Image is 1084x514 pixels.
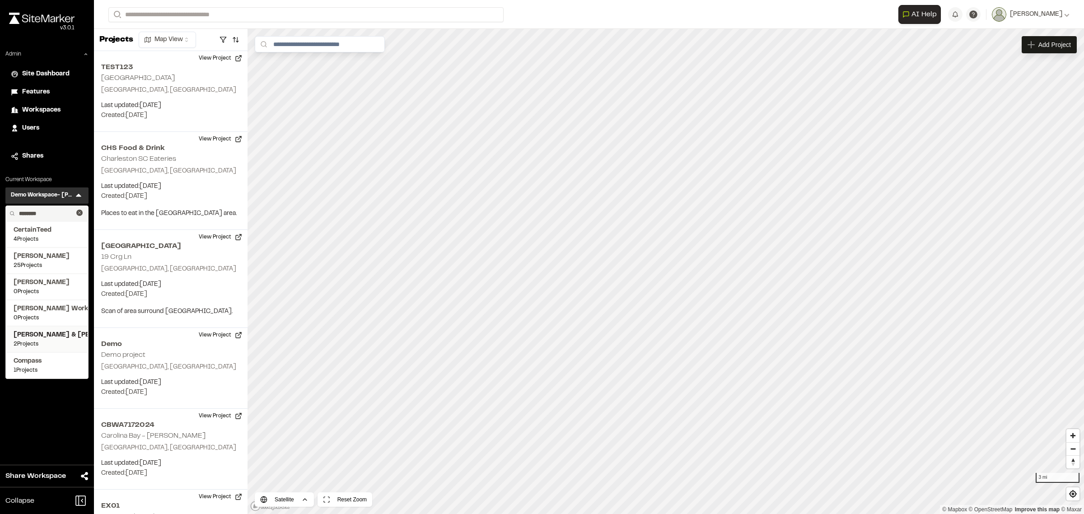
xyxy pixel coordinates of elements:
[22,105,61,115] span: Workspaces
[14,225,80,243] a: CertainTeed4Projects
[14,340,80,348] span: 2 Projects
[11,69,83,79] a: Site Dashboard
[1066,455,1079,468] button: Reset bearing to north
[101,468,240,478] p: Created: [DATE]
[22,87,50,97] span: Features
[101,378,240,388] p: Last updated: [DATE]
[11,123,83,133] a: Users
[5,495,34,506] span: Collapse
[1066,456,1079,468] span: Reset bearing to north
[911,9,937,20] span: AI Help
[1010,9,1062,19] span: [PERSON_NAME]
[193,230,248,244] button: View Project
[101,75,175,81] h2: [GEOGRAPHIC_DATA]
[101,62,240,73] h2: TEST123
[14,314,80,322] span: 0 Projects
[101,111,240,121] p: Created: [DATE]
[193,490,248,504] button: View Project
[101,143,240,154] h2: CHS Food & Drink
[255,492,314,507] button: Satellite
[101,182,240,192] p: Last updated: [DATE]
[101,280,240,290] p: Last updated: [DATE]
[14,366,80,374] span: 1 Projects
[14,235,80,243] span: 4 Projects
[1066,487,1079,500] button: Find my location
[193,51,248,65] button: View Project
[11,87,83,97] a: Features
[250,501,290,511] a: Mapbox logo
[1066,442,1079,455] button: Zoom out
[22,123,39,133] span: Users
[1066,429,1079,442] button: Zoom in
[22,69,70,79] span: Site Dashboard
[14,304,80,322] a: [PERSON_NAME] Workspace0Projects
[101,362,240,372] p: [GEOGRAPHIC_DATA], [GEOGRAPHIC_DATA]
[14,262,80,270] span: 25 Projects
[1015,506,1060,513] a: Map feedback
[9,24,75,32] div: Oh geez...please don't...
[5,50,21,58] p: Admin
[898,5,944,24] div: Open AI Assistant
[942,506,967,513] a: Mapbox
[14,356,80,374] a: Compass1Projects
[14,304,80,314] span: [PERSON_NAME] Workspace
[1036,473,1079,483] div: 3 mi
[11,151,83,161] a: Shares
[108,7,125,22] button: Search
[101,85,240,95] p: [GEOGRAPHIC_DATA], [GEOGRAPHIC_DATA]
[14,288,80,296] span: 0 Projects
[992,7,1070,22] button: [PERSON_NAME]
[1038,40,1071,49] span: Add Project
[14,330,80,348] a: [PERSON_NAME] & [PERSON_NAME]2Projects
[5,176,89,184] p: Current Workspace
[101,458,240,468] p: Last updated: [DATE]
[14,252,80,270] a: [PERSON_NAME]25Projects
[14,278,80,296] a: [PERSON_NAME]0Projects
[14,278,80,288] span: [PERSON_NAME]
[22,151,43,161] span: Shares
[101,156,176,162] h2: Charleston SC Eateries
[193,328,248,342] button: View Project
[992,7,1006,22] img: User
[99,34,133,46] p: Projects
[101,241,240,252] h2: [GEOGRAPHIC_DATA]
[101,264,240,274] p: [GEOGRAPHIC_DATA], [GEOGRAPHIC_DATA]
[76,210,83,216] button: Clear text
[14,330,80,340] span: [PERSON_NAME] & [PERSON_NAME]
[193,132,248,146] button: View Project
[14,225,80,235] span: CertainTeed
[101,307,240,317] p: Scan of area surround [GEOGRAPHIC_DATA].
[101,443,240,453] p: [GEOGRAPHIC_DATA], [GEOGRAPHIC_DATA]
[898,5,941,24] button: Open AI Assistant
[101,388,240,397] p: Created: [DATE]
[101,339,240,350] h2: Demo
[193,409,248,423] button: View Project
[101,254,131,260] h2: 19 Crg Ln
[1066,443,1079,455] span: Zoom out
[14,252,80,262] span: [PERSON_NAME]
[101,290,240,299] p: Created: [DATE]
[101,352,145,358] h2: Demo project
[969,506,1013,513] a: OpenStreetMap
[5,471,66,481] span: Share Workspace
[101,500,240,511] h2: EX01
[101,101,240,111] p: Last updated: [DATE]
[101,420,240,430] h2: CBWA7172024
[11,105,83,115] a: Workspaces
[14,356,80,366] span: Compass
[1061,506,1082,513] a: Maxar
[101,192,240,201] p: Created: [DATE]
[101,209,240,219] p: Places to eat in the [GEOGRAPHIC_DATA] area.
[101,166,240,176] p: [GEOGRAPHIC_DATA], [GEOGRAPHIC_DATA]
[11,191,74,200] h3: Demo Workspace- [PERSON_NAME]
[9,13,75,24] img: rebrand.png
[101,433,206,439] h2: Carolina Bay - [PERSON_NAME]
[318,492,372,507] button: Reset Zoom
